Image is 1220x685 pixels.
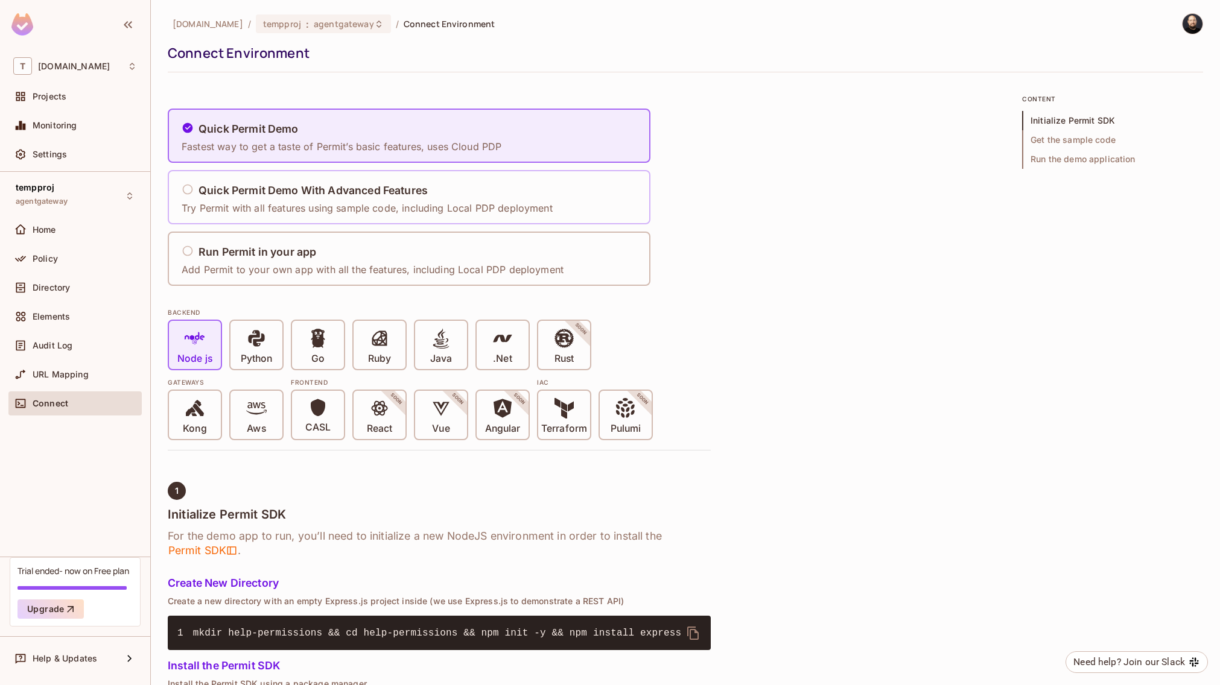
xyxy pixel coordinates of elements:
h5: Create New Directory [168,577,711,589]
span: URL Mapping [33,370,89,379]
span: Help & Updates [33,654,97,663]
span: Policy [33,254,58,264]
li: / [396,18,399,30]
button: delete [679,619,708,648]
h4: Initialize Permit SDK [168,507,711,522]
p: Add Permit to your own app with all the features, including Local PDP deployment [182,263,564,276]
div: IAC [537,377,653,387]
span: Monitoring [33,121,77,130]
span: SOON [496,376,543,423]
p: Fastest way to get a taste of Permit’s basic features, uses Cloud PDP [182,140,501,153]
h5: Quick Permit Demo With Advanced Features [199,185,428,197]
p: Terraform [541,423,587,435]
div: Need help? Join our Slack [1073,655,1185,669]
span: SOON [434,376,481,423]
h5: Install the Permit SDK [168,660,711,672]
span: tempproj [263,18,301,30]
p: Angular [485,423,521,435]
button: Upgrade [17,599,84,619]
span: Workspace: tk-permit.io [38,62,110,71]
img: SReyMgAAAABJRU5ErkJggg== [11,13,33,36]
div: Connect Environment [168,44,1197,62]
span: agentgateway [314,18,374,30]
p: Aws [247,423,265,435]
span: agentgateway [16,197,68,206]
h5: Run Permit in your app [199,246,316,258]
p: Java [430,353,452,365]
span: Elements [33,312,70,321]
span: SOON [373,376,420,423]
span: 1 [175,486,179,496]
img: Thomas kirk [1183,14,1203,34]
span: Settings [33,150,67,159]
div: Gateways [168,377,284,387]
li: / [248,18,251,30]
span: T [13,57,32,75]
span: mkdir help-permissions && cd help-permissions && npm init -y && npm install express [193,628,681,639]
h5: Quick Permit Demo [199,123,299,135]
span: Connect Environment [404,18,495,30]
span: Initialize Permit SDK [1022,111,1203,130]
span: Home [33,225,56,235]
span: Permit SDK [168,543,238,558]
span: : [305,19,310,29]
p: Node js [177,353,212,365]
p: React [367,423,392,435]
span: Audit Log [33,341,72,350]
p: Pulumi [611,423,641,435]
p: content [1022,94,1203,104]
p: CASL [305,421,331,434]
p: Vue [432,423,450,435]
h6: For the demo app to run, you’ll need to initialize a new NodeJS environment in order to install t... [168,529,711,558]
span: Directory [33,283,70,292]
span: Get the sample code [1022,130,1203,150]
p: Python [241,353,272,365]
p: Kong [183,423,206,435]
span: SOON [619,376,666,423]
div: Trial ended- now on Free plan [17,565,129,576]
span: Run the demo application [1022,150,1203,169]
p: Go [311,353,325,365]
p: Try Permit with all features using sample code, including Local PDP deployment [182,201,553,215]
p: Rust [554,353,574,365]
p: .Net [493,353,512,365]
p: Ruby [368,353,391,365]
span: SOON [558,306,605,353]
span: Projects [33,92,66,101]
span: tempproj [16,183,54,192]
p: Create a new directory with an empty Express.js project inside (we use Express.js to demonstrate ... [168,596,711,606]
div: Frontend [291,377,530,387]
span: the active workspace [173,18,243,30]
div: BACKEND [168,308,711,317]
span: 1 [177,626,193,640]
span: Connect [33,399,68,408]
